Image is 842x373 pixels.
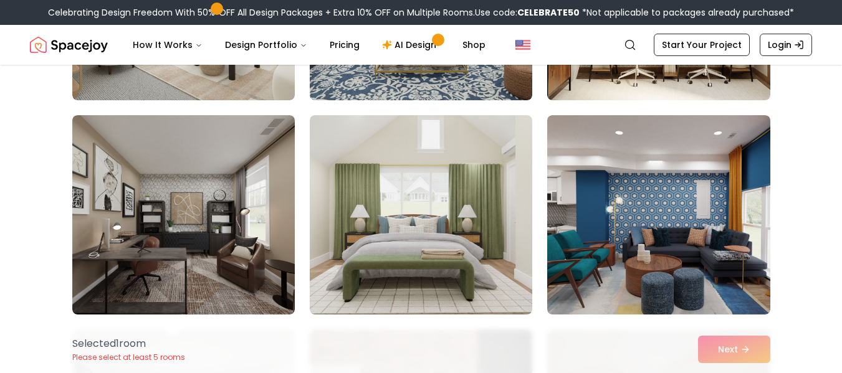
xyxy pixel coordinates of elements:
[72,115,295,314] img: Room room-70
[72,336,185,351] p: Selected 1 room
[475,6,580,19] span: Use code:
[372,32,450,57] a: AI Design
[517,6,580,19] b: CELEBRATE50
[30,32,108,57] a: Spacejoy
[72,352,185,362] p: Please select at least 5 rooms
[310,115,532,314] img: Room room-71
[760,34,812,56] a: Login
[654,34,750,56] a: Start Your Project
[320,32,370,57] a: Pricing
[48,6,794,19] div: Celebrating Design Freedom With 50% OFF All Design Packages + Extra 10% OFF on Multiple Rooms.
[123,32,495,57] nav: Main
[452,32,495,57] a: Shop
[123,32,213,57] button: How It Works
[30,32,108,57] img: Spacejoy Logo
[515,37,530,52] img: United States
[215,32,317,57] button: Design Portfolio
[580,6,794,19] span: *Not applicable to packages already purchased*
[30,25,812,65] nav: Global
[547,115,770,314] img: Room room-72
